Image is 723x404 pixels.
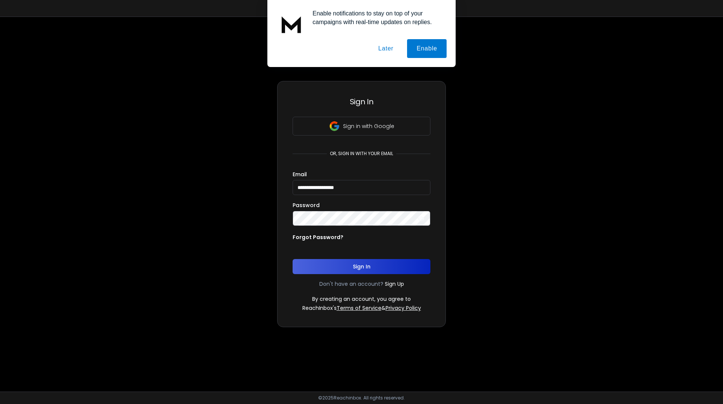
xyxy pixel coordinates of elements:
label: Email [293,172,307,177]
a: Privacy Policy [386,304,421,312]
p: Don't have an account? [319,280,383,288]
p: or, sign in with your email [327,151,396,157]
img: notification icon [276,9,307,39]
div: Enable notifications to stay on top of your campaigns with real-time updates on replies. [307,9,447,26]
button: Sign In [293,259,430,274]
a: Sign Up [385,280,404,288]
p: Sign in with Google [343,122,394,130]
p: By creating an account, you agree to [312,295,411,303]
label: Password [293,203,320,208]
button: Later [369,39,403,58]
h3: Sign In [293,96,430,107]
a: Terms of Service [337,304,381,312]
button: Sign in with Google [293,117,430,136]
p: Forgot Password? [293,233,343,241]
p: © 2025 Reachinbox. All rights reserved. [318,395,405,401]
p: ReachInbox's & [302,304,421,312]
button: Enable [407,39,447,58]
